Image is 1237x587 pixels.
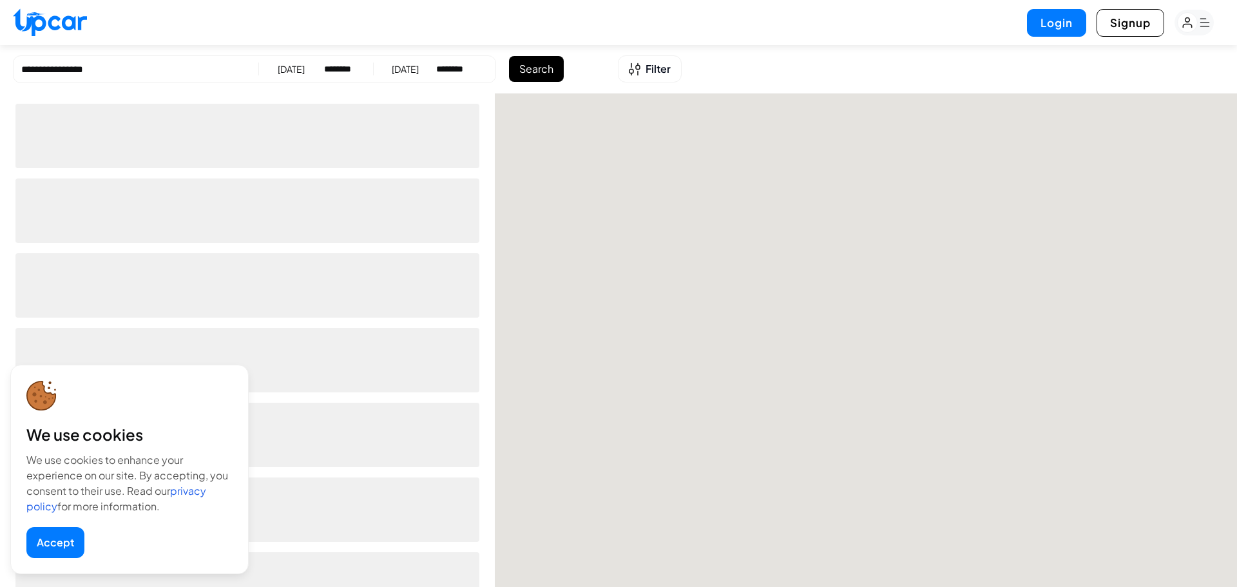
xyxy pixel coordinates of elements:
button: Login [1027,9,1086,37]
img: Upcar Logo [13,8,87,36]
span: Filter [646,61,671,77]
div: [DATE] [392,63,419,75]
button: Search [509,56,564,82]
div: We use cookies to enhance your experience on our site. By accepting, you consent to their use. Re... [26,452,233,514]
button: Open filters [618,55,682,82]
img: cookie-icon.svg [26,381,57,411]
div: [DATE] [278,63,305,75]
div: We use cookies [26,424,233,445]
button: Accept [26,527,84,558]
button: Signup [1097,9,1164,37]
